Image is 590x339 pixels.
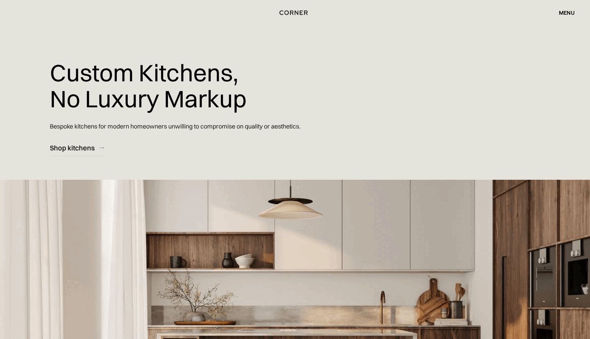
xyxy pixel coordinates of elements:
div: menu [559,10,575,15]
div: menu [552,7,575,18]
p: Bespoke kitchens for modern homeowners unwilling to compromise on quality or aesthetics. [50,117,300,136]
h1: Custom Kitchens, No Luxury Markup [50,55,247,117]
a: Shop kitchens [50,139,104,156]
div: Shop kitchens [50,143,95,152]
a: home [270,8,321,17]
